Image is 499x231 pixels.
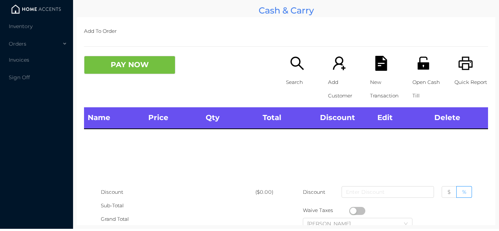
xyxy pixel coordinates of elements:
i: icon: printer [458,56,473,71]
i: icon: unlock [416,56,431,71]
i: icon: file-text [374,56,389,71]
i: icon: user-add [332,56,347,71]
th: Discount [316,107,374,128]
i: icon: down [404,222,408,227]
span: Sign Off [9,74,30,81]
th: Total [259,107,316,128]
p: Add Customer [328,76,362,103]
p: Quick Report [454,76,488,89]
th: Qty [202,107,259,128]
span: $ [447,189,451,195]
div: ($0.00) [255,185,286,199]
span: % [462,189,466,195]
div: Daljeet [307,218,358,229]
div: Discount [101,185,255,199]
th: Name [84,107,145,128]
p: Discount [303,185,318,199]
p: Open Cash Till [412,76,446,103]
span: Invoices [9,57,29,63]
div: Waive Taxes [303,204,349,217]
img: mainBanner [9,4,64,15]
th: Price [145,107,202,128]
button: PAY NOW [84,56,175,74]
span: Inventory [9,23,33,30]
th: Edit [374,107,431,128]
div: Grand Total [101,212,255,226]
th: Delete [431,107,488,128]
i: icon: search [290,56,305,71]
p: Add To Order [84,24,488,38]
p: New Transaction [370,76,404,103]
div: Sub-Total [101,199,255,212]
p: Search [286,76,320,89]
input: Enter Discount [342,186,434,198]
div: Cash & Carry [77,4,495,17]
